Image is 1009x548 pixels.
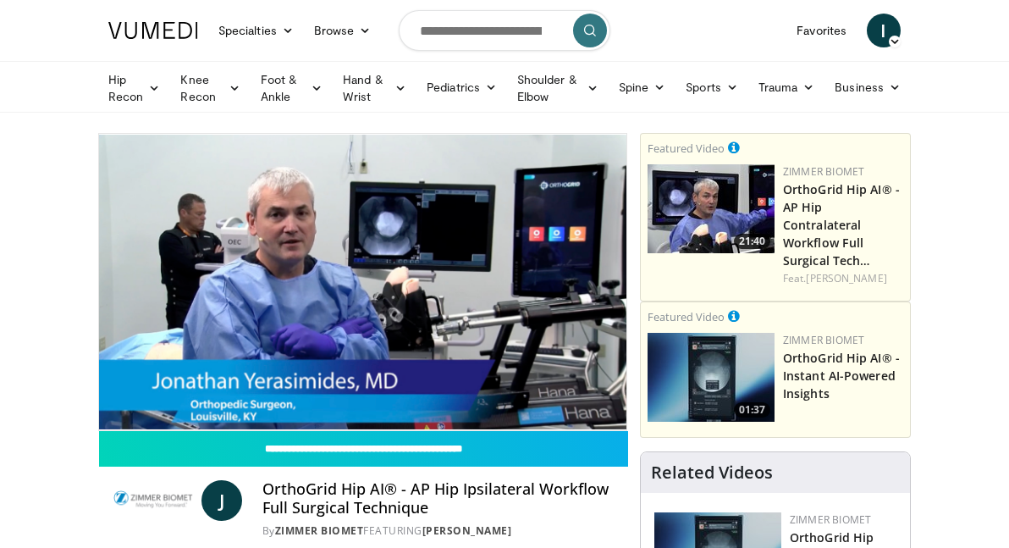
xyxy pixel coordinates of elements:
a: Specialties [208,14,304,47]
a: Favorites [786,14,857,47]
a: Zimmer Biomet [275,523,364,538]
a: Business [824,70,911,104]
a: Hand & Wrist [333,71,416,105]
a: Zimmer Biomet [783,164,864,179]
h4: OrthoGrid Hip AI® - AP Hip Ipsilateral Workflow Full Surgical Technique [262,480,614,517]
a: [PERSON_NAME] [806,271,886,285]
a: I [867,14,901,47]
span: 21:40 [734,234,770,249]
small: Featured Video [648,141,725,156]
a: Zimmer Biomet [790,512,871,527]
a: Zimmer Biomet [783,333,864,347]
a: Browse [304,14,382,47]
a: 01:37 [648,333,775,422]
img: 51d03d7b-a4ba-45b7-9f92-2bfbd1feacc3.150x105_q85_crop-smart_upscale.jpg [648,333,775,422]
div: Feat. [783,271,903,286]
small: Featured Video [648,309,725,324]
a: Knee Recon [170,71,250,105]
video-js: Video Player [99,134,626,430]
a: Shoulder & Elbow [507,71,609,105]
img: Zimmer Biomet [112,480,195,521]
span: 01:37 [734,402,770,418]
a: Sports [675,70,748,104]
input: Search topics, interventions [399,10,610,51]
a: Foot & Ankle [251,71,333,105]
a: OrthoGrid Hip AI® - AP Hip Contralateral Workflow Full Surgical Tech… [783,181,900,268]
a: Hip Recon [98,71,170,105]
a: Pediatrics [416,70,507,104]
a: 21:40 [648,164,775,253]
a: [PERSON_NAME] [422,523,512,538]
h4: Related Videos [651,462,773,483]
a: Spine [609,70,675,104]
a: J [201,480,242,521]
div: By FEATURING [262,523,614,539]
a: OrthoGrid Hip AI® - Instant AI-Powered Insights [783,350,900,401]
img: VuMedi Logo [108,22,198,39]
a: Trauma [748,70,825,104]
img: 96a9cbbb-25ee-4404-ab87-b32d60616ad7.150x105_q85_crop-smart_upscale.jpg [648,164,775,253]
